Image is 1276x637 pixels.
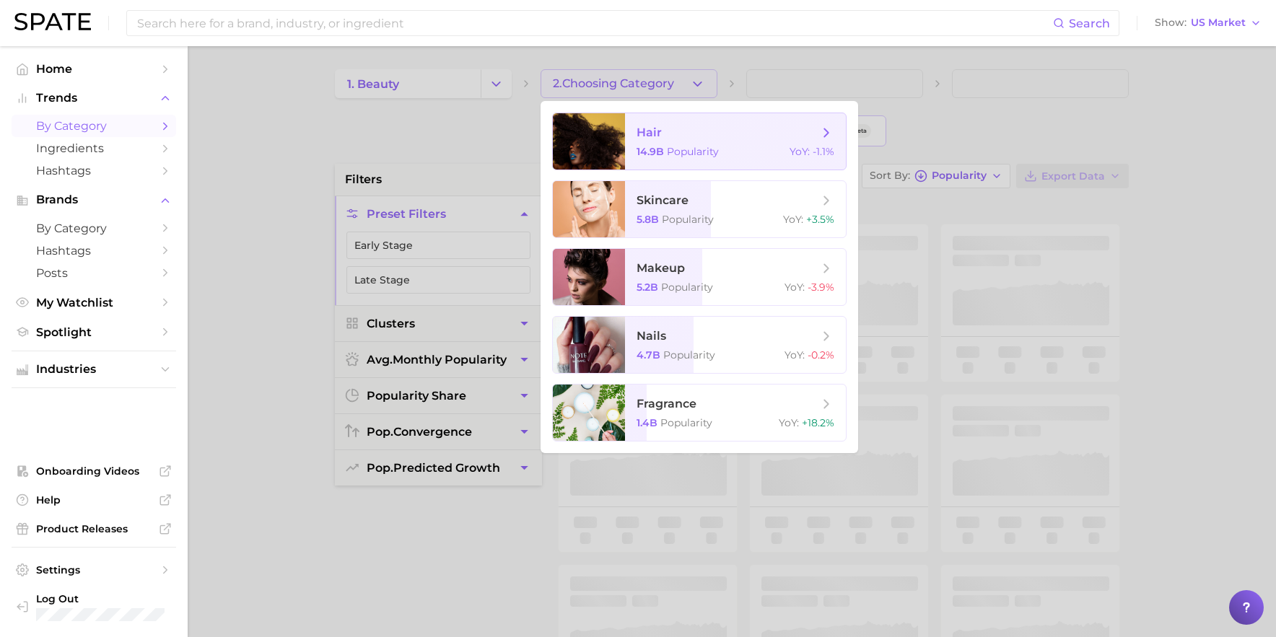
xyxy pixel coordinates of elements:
span: nails [637,329,666,343]
span: Trends [36,92,152,105]
span: YoY : [783,213,803,226]
span: Search [1069,17,1110,30]
span: US Market [1191,19,1246,27]
span: Show [1155,19,1187,27]
button: ShowUS Market [1151,14,1265,32]
a: by Category [12,115,176,137]
span: +3.5% [806,213,834,226]
span: Onboarding Videos [36,465,152,478]
span: 5.8b [637,213,659,226]
span: Popularity [663,348,715,361]
span: Ingredients [36,141,152,155]
span: Log Out [36,592,193,605]
span: fragrance [637,397,696,410]
span: Spotlight [36,325,152,339]
span: YoY : [785,281,805,294]
span: -0.2% [808,348,834,361]
a: Posts [12,262,176,284]
a: Help [12,489,176,511]
span: by Category [36,221,152,235]
a: Log out. Currently logged in with e-mail marissa.callender@digitas.com. [12,588,176,625]
span: YoY : [779,416,799,429]
span: 14.9b [637,145,664,158]
a: Onboarding Videos [12,460,176,482]
span: Popularity [667,145,719,158]
span: Industries [36,363,152,376]
input: Search here for a brand, industry, or ingredient [136,11,1053,35]
img: SPATE [14,13,91,30]
span: -1.1% [813,145,834,158]
span: Popularity [662,213,714,226]
button: Industries [12,359,176,380]
a: by Category [12,217,176,240]
a: Home [12,58,176,80]
span: 1.4b [637,416,657,429]
a: Settings [12,559,176,581]
span: Home [36,62,152,76]
span: Popularity [660,416,712,429]
a: Ingredients [12,137,176,159]
span: by Category [36,119,152,133]
span: My Watchlist [36,296,152,309]
span: skincare [637,193,689,207]
span: Hashtags [36,244,152,258]
span: +18.2% [802,416,834,429]
a: My Watchlist [12,291,176,314]
span: YoY : [785,348,805,361]
button: Brands [12,189,176,211]
span: Settings [36,563,152,576]
span: Brands [36,193,152,206]
span: Popularity [661,281,713,294]
span: YoY : [790,145,810,158]
span: 5.2b [637,281,658,294]
span: hair [637,126,662,139]
span: Posts [36,266,152,280]
span: 4.7b [637,348,660,361]
ul: 2.Choosing Category [541,101,858,453]
a: Spotlight [12,321,176,343]
a: Product Releases [12,518,176,540]
a: Hashtags [12,240,176,262]
span: makeup [637,261,685,275]
a: Hashtags [12,159,176,182]
button: Trends [12,87,176,109]
span: Help [36,493,152,506]
span: -3.9% [808,281,834,294]
span: Product Releases [36,522,152,535]
span: Hashtags [36,164,152,177]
